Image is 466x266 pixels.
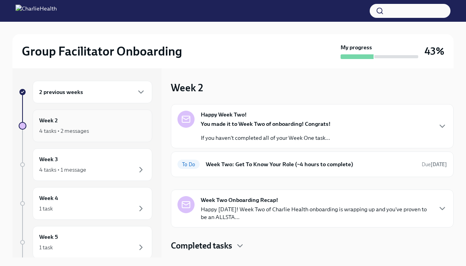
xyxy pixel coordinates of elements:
h6: Week 4 [39,194,58,202]
p: Happy [DATE]! Week Two of Charlie Health onboarding is wrapping up and you've proven to be an ALL... [201,205,431,221]
a: To DoWeek Two: Get To Know Your Role (~4 hours to complete)Due[DATE] [177,158,447,170]
h6: Week 5 [39,233,58,241]
a: Week 41 task [19,187,152,220]
div: 2 previous weeks [33,81,152,103]
p: If you haven't completed all of your Week One task... [201,134,330,142]
h6: Week 3 [39,155,58,163]
strong: [DATE] [431,162,447,167]
div: 4 tasks • 2 messages [39,127,89,135]
span: Due [422,162,447,167]
div: 1 task [39,205,53,212]
a: Week 34 tasks • 1 message [19,148,152,181]
h4: Completed tasks [171,240,232,252]
div: 4 tasks • 1 message [39,166,86,174]
h6: Week 2 [39,116,58,125]
h6: Week Two: Get To Know Your Role (~4 hours to complete) [206,160,416,169]
strong: You made it to Week Two of onboarding! Congrats! [201,120,330,127]
strong: Week Two Onboarding Recap! [201,196,278,204]
a: Week 51 task [19,226,152,259]
strong: My progress [341,43,372,51]
a: Week 24 tasks • 2 messages [19,110,152,142]
img: CharlieHealth [16,5,57,17]
h3: 43% [424,44,444,58]
div: Completed tasks [171,240,454,252]
span: September 1st, 2025 10:00 [422,161,447,168]
span: To Do [177,162,200,167]
strong: Happy Week Two! [201,111,247,118]
div: 1 task [39,243,53,251]
h6: 2 previous weeks [39,88,83,96]
h2: Group Facilitator Onboarding [22,43,182,59]
h3: Week 2 [171,81,203,95]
